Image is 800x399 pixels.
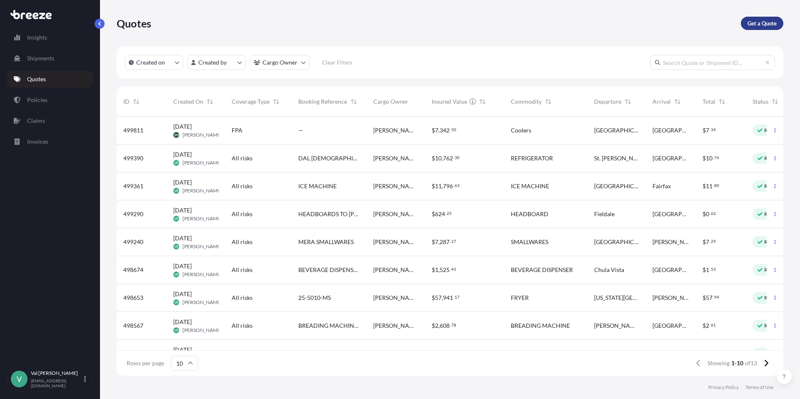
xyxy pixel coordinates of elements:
[298,154,360,162] span: DAL [DEMOGRAPHIC_DATA]
[770,97,780,107] button: Sort
[711,240,716,243] span: 29
[123,349,143,358] span: 498550
[373,126,418,135] span: [PERSON_NAME] Logistics
[173,150,192,159] span: [DATE]
[713,156,714,159] span: .
[710,268,710,271] span: .
[594,349,639,358] span: [GEOGRAPHIC_DATA]
[373,238,418,246] span: [PERSON_NAME] Logistics
[714,184,719,187] span: 80
[174,298,178,307] span: VR
[594,182,639,190] span: [GEOGRAPHIC_DATA]
[453,184,454,187] span: .
[652,154,689,162] span: [GEOGRAPHIC_DATA]
[713,296,714,299] span: .
[702,155,706,161] span: $
[453,296,454,299] span: .
[432,97,467,106] span: Insured Value
[173,234,192,242] span: [DATE]
[708,384,739,391] p: Privacy Policy
[435,211,445,217] span: 624
[182,215,222,222] span: [PERSON_NAME]
[432,211,435,217] span: $
[706,267,709,273] span: 1
[7,29,93,46] a: Insights
[672,97,682,107] button: Sort
[174,214,178,223] span: VR
[17,375,22,383] span: V
[511,294,529,302] span: FRYER
[174,159,178,167] span: VR
[511,210,548,218] span: HEADBOARD
[198,58,227,67] p: Created by
[594,322,639,330] span: [PERSON_NAME]
[349,97,359,107] button: Sort
[31,378,82,388] p: [EMAIL_ADDRESS][DOMAIN_NAME]
[232,97,270,106] span: Coverage Type
[232,266,252,274] span: All risks
[438,239,440,245] span: ,
[731,359,743,367] span: 1-10
[232,322,252,330] span: All risks
[435,295,442,301] span: 57
[706,211,709,217] span: 0
[764,267,778,273] p: Ready
[7,50,93,67] a: Shipments
[7,133,93,150] a: Invoices
[702,295,706,301] span: $
[123,154,143,162] span: 499390
[440,239,450,245] span: 287
[373,322,418,330] span: [PERSON_NAME] Logistics
[710,240,710,243] span: .
[511,349,554,358] span: SHELVING UNIT
[543,97,553,107] button: Sort
[123,97,130,106] span: ID
[298,210,360,218] span: HEADBOARDS TO [PERSON_NAME]
[652,210,689,218] span: [GEOGRAPHIC_DATA]
[173,206,192,214] span: [DATE]
[451,240,456,243] span: 27
[594,266,624,274] span: Chula Vista
[298,349,326,358] span: SHELVING
[443,155,453,161] span: 762
[432,239,435,245] span: $
[373,349,418,358] span: [PERSON_NAME] Logistics
[123,294,143,302] span: 498653
[714,156,719,159] span: 76
[652,266,689,274] span: [GEOGRAPHIC_DATA]
[123,126,143,135] span: 499811
[706,295,712,301] span: 57
[173,178,192,187] span: [DATE]
[594,238,639,246] span: [GEOGRAPHIC_DATA]
[702,239,706,245] span: $
[764,294,778,301] p: Ready
[440,127,450,133] span: 342
[702,211,706,217] span: $
[652,349,689,358] span: [GEOGRAPHIC_DATA]
[702,127,706,133] span: $
[710,212,710,215] span: .
[298,126,303,135] span: —
[442,295,443,301] span: ,
[711,268,716,271] span: 53
[373,154,418,162] span: [PERSON_NAME] Logistics
[435,323,438,329] span: 2
[451,128,456,131] span: 50
[443,295,453,301] span: 941
[717,97,727,107] button: Sort
[187,55,246,70] button: createdBy Filter options
[232,126,242,135] span: FPA
[432,295,435,301] span: $
[232,294,252,302] span: All risks
[511,97,542,106] span: Commodity
[435,267,438,273] span: 1
[435,183,442,189] span: 11
[747,19,777,27] p: Get a Quote
[117,17,151,30] p: Quotes
[764,211,778,217] p: Ready
[713,184,714,187] span: .
[710,128,710,131] span: .
[373,266,418,274] span: [PERSON_NAME] Logistics
[298,322,360,330] span: BREADING MACHING FOR GREAT LAKES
